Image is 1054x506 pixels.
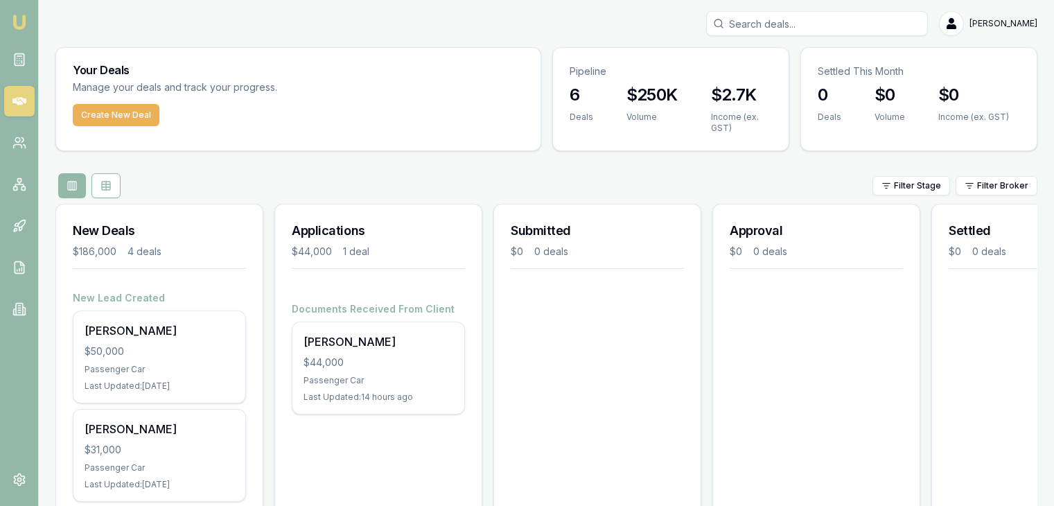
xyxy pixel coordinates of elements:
[73,64,524,76] h3: Your Deals
[73,104,159,126] button: Create New Deal
[85,364,234,375] div: Passenger Car
[570,64,772,78] p: Pipeline
[73,245,116,259] div: $186,000
[894,180,941,191] span: Filter Stage
[626,84,678,106] h3: $250K
[292,245,332,259] div: $44,000
[73,221,246,241] h3: New Deals
[85,381,234,392] div: Last Updated: [DATE]
[534,245,568,259] div: 0 deals
[753,245,787,259] div: 0 deals
[73,291,246,305] h4: New Lead Created
[818,112,841,123] div: Deals
[85,322,234,339] div: [PERSON_NAME]
[85,344,234,358] div: $50,000
[730,245,742,259] div: $0
[292,302,465,316] h4: Documents Received From Client
[977,180,1028,191] span: Filter Broker
[511,245,523,259] div: $0
[304,392,453,403] div: Last Updated: 14 hours ago
[85,462,234,473] div: Passenger Car
[949,245,961,259] div: $0
[938,84,1009,106] h3: $0
[570,112,593,123] div: Deals
[128,245,161,259] div: 4 deals
[969,18,1037,29] span: [PERSON_NAME]
[956,176,1037,195] button: Filter Broker
[11,14,28,30] img: emu-icon-u.png
[304,375,453,386] div: Passenger Car
[626,112,678,123] div: Volume
[85,421,234,437] div: [PERSON_NAME]
[818,64,1020,78] p: Settled This Month
[875,112,905,123] div: Volume
[85,479,234,490] div: Last Updated: [DATE]
[875,84,905,106] h3: $0
[570,84,593,106] h3: 6
[304,333,453,350] div: [PERSON_NAME]
[872,176,950,195] button: Filter Stage
[706,11,928,36] input: Search deals
[304,356,453,369] div: $44,000
[343,245,369,259] div: 1 deal
[511,221,684,241] h3: Submitted
[711,84,772,106] h3: $2.7K
[730,221,903,241] h3: Approval
[292,221,465,241] h3: Applications
[938,112,1009,123] div: Income (ex. GST)
[85,443,234,457] div: $31,000
[818,84,841,106] h3: 0
[972,245,1006,259] div: 0 deals
[73,80,428,96] p: Manage your deals and track your progress.
[711,112,772,134] div: Income (ex. GST)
